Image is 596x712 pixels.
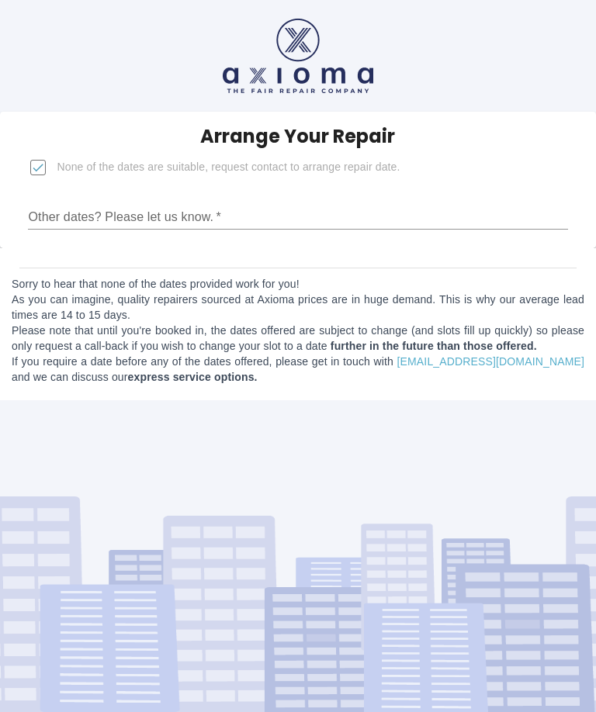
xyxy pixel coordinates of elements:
h5: Arrange Your Repair [200,124,395,149]
b: further in the future than those offered. [331,340,537,352]
b: express service options. [128,371,258,383]
p: Sorry to hear that none of the dates provided work for you! As you can imagine, quality repairers... [12,276,584,385]
img: axioma [223,19,373,93]
a: [EMAIL_ADDRESS][DOMAIN_NAME] [397,355,584,368]
span: None of the dates are suitable, request contact to arrange repair date. [57,160,400,175]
